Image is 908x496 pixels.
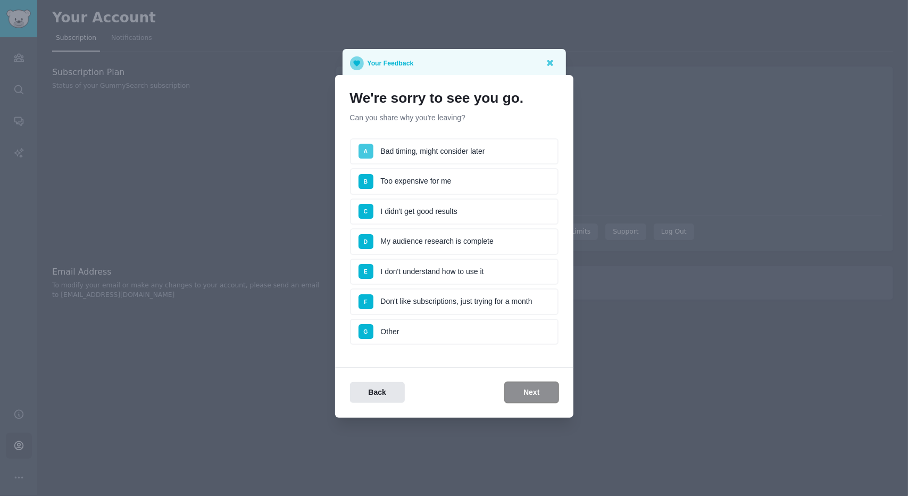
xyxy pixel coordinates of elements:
[364,268,368,275] span: E
[350,90,559,107] h1: We're sorry to see you go.
[368,56,414,70] p: Your Feedback
[364,238,368,245] span: D
[363,328,368,335] span: G
[364,178,368,185] span: B
[364,299,367,305] span: F
[350,382,405,403] button: Back
[364,208,368,214] span: C
[364,148,368,154] span: A
[350,112,559,123] p: Can you share why you're leaving?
